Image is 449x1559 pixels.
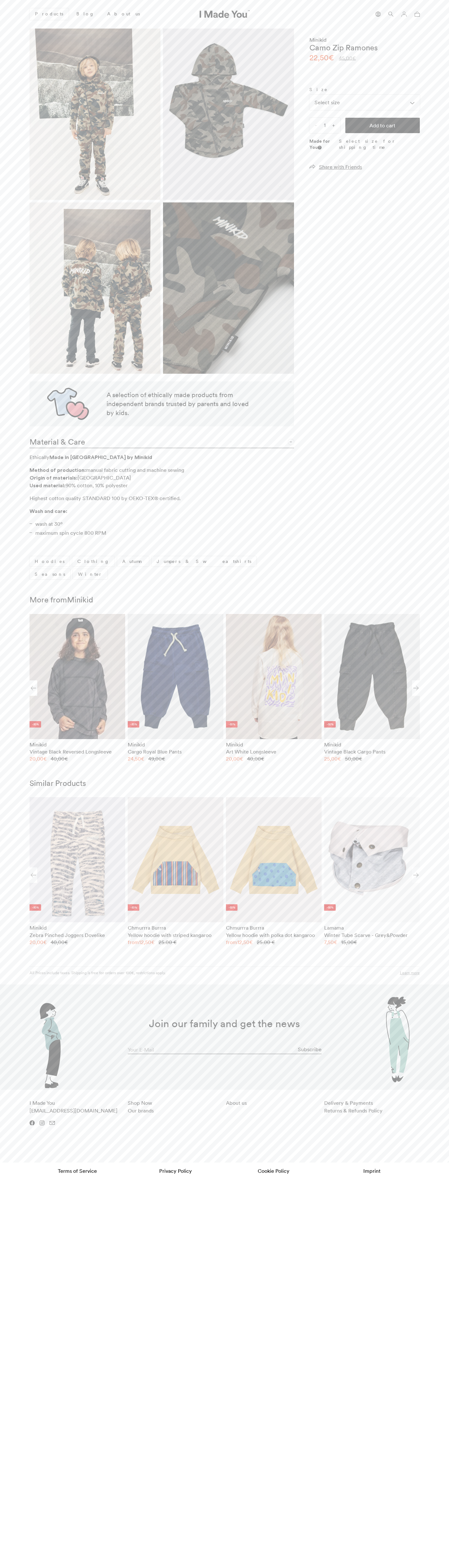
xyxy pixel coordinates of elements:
span: € [65,939,68,945]
a: Returns & Refunds Policy [324,1107,383,1114]
span: € [43,939,47,945]
bdi: 20,00 [30,939,47,945]
bdi: 20,00 [30,755,47,762]
bdi: 24,50 [128,755,144,762]
span: € [151,939,155,945]
a: -50% [226,614,322,739]
a: Minikid Vintage Black Reversed Longsleeve 40,00€ 20,00€ [30,741,125,762]
section: 4 / 12 [324,614,420,762]
p: I Made You [30,1099,125,1114]
a: Chmurrra Burrra Yellow hoodie with striped kangaroo from12,50€ 25.00 € [128,924,223,946]
span: € [240,755,243,762]
bdi: 12,50 [139,939,155,945]
img: Info sign [319,146,321,149]
li: -50% [128,904,139,911]
bdi: 45,00 [339,55,356,61]
div: Minikid [128,741,223,748]
a: -50% [226,797,322,922]
a: About us [226,1100,247,1106]
bdi: 40,00 [247,755,264,762]
b: Origin of materials: [30,474,78,481]
div: Next slide [412,867,420,883]
section: 1 / 8 [30,797,125,953]
b: Wash and care: [30,508,67,514]
a: Imprint [324,1164,420,1178]
p: All Prices include taxes. Shipping is free for orders over 100€, restrictions apply. [30,970,166,975]
h2: Vintage Black Reversed Longsleeve [30,748,125,755]
a: Delivery & Payments [324,1100,373,1106]
a: -50% [128,797,223,922]
a: Blog [71,9,99,20]
a: Minikid Cargo Royal Blue Pants 49,00€ 24,50€ [128,741,223,762]
a: About us [102,9,145,20]
a: Cookie Policy [226,1164,322,1178]
li: -50% [226,904,237,911]
a: [EMAIL_ADDRESS][DOMAIN_NAME] [30,1107,117,1114]
a: Our brands [128,1107,154,1114]
div: Minikid [30,741,125,748]
label: Size [309,87,420,93]
bdi: 25,00 [324,755,341,762]
a: Clothing [72,556,115,567]
button: Add to cart [345,118,420,133]
a: Terms of Service [30,1164,125,1178]
b: Method of production: [30,467,86,473]
a: Minikid [309,37,326,43]
a: Shop Now [128,1100,152,1106]
section: 2 / 12 [128,614,223,762]
h2: Yellow hoodie with polka dot kangaroo [226,932,322,939]
bdi: 22,50 [309,53,334,63]
div: Lamama [324,924,420,931]
p: Highest cotton quality STANDARD 100 by OEKO-TEX® certified. [30,494,222,502]
a: Products [30,8,69,20]
a: Seasons [30,569,70,579]
span: € [352,55,356,61]
bdi: 50,00 [345,755,362,762]
span: € [354,939,357,945]
span: € [334,939,337,945]
span: [GEOGRAPHIC_DATA] [78,474,131,481]
a: -50% [128,614,223,739]
li: -50% [226,721,237,728]
span: € [162,755,165,762]
p: A selection of ethically made products from independent brands trusted by parents and loved by kids. [107,390,254,417]
a: Hoodies [30,556,70,567]
a: Autumn [117,556,149,567]
bdi: 40,00 [51,939,68,945]
span: 90% cotton, 10% polyester [65,482,128,489]
li: -50% [324,721,336,728]
del: 25.00 € [159,939,177,946]
a: -50% [30,614,125,739]
span: € [141,755,144,762]
h2: Vintage Black Cargo Pants [324,748,420,755]
b: Used material: [30,482,65,489]
div: Previous slide [30,680,37,696]
span: manual fabric cutting and machine sewing [86,467,184,473]
span: € [65,755,68,762]
bdi: 7,50 [324,939,337,945]
a: Material & Care [30,433,294,448]
div: Select size [309,95,420,110]
h2: More from [30,595,420,605]
bdi: 20,00 [226,755,243,762]
div: Chmurrra Burrra [128,924,223,931]
a: Minikid Vintage Black Cargo Pants 50,00€ 25,00€ [324,741,420,762]
span: Share with Friends [319,164,362,170]
div: Minikid [226,741,322,748]
span: from [226,939,254,946]
a: -50% [324,797,420,922]
li: -50% [324,904,336,911]
h2: Art White Longsleeve [226,748,322,755]
bdi: 40,00 [51,755,68,762]
a: Chmurrra Burrra Yellow hoodie with polka dot kangaroo from12,50€ 25.00 € [226,924,322,946]
div: Chmurrra Burrra [226,924,322,931]
h2: Yellow hoodie with striped kangaroo [128,932,223,939]
span: wash at 30º [35,521,63,527]
a: Jumpers & Sweatshirts [151,556,256,567]
span: + [327,118,340,133]
span: € [359,755,362,762]
section: 2 / 8 [128,797,223,953]
a: Winter [73,569,108,579]
h1: Camo Zip Ramones [309,43,378,52]
li: -50% [30,904,41,911]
